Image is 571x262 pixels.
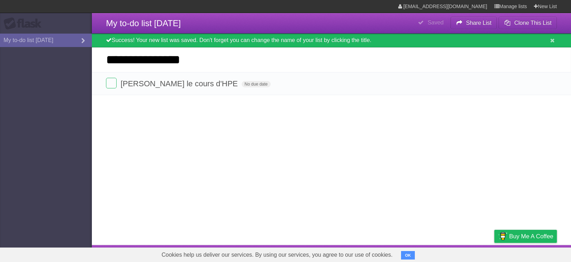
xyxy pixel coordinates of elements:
[4,17,46,30] div: Flask
[466,20,491,26] b: Share List
[485,247,504,260] a: Privacy
[494,230,557,243] a: Buy me a coffee
[424,247,452,260] a: Developers
[242,81,270,87] span: No due date
[499,17,557,29] button: Clone This List
[120,79,240,88] span: [PERSON_NAME] le cours d'HPE
[106,78,117,88] label: Done
[154,248,400,262] span: Cookies help us deliver our services. By using our services, you agree to our use of cookies.
[498,230,507,242] img: Buy me a coffee
[461,247,477,260] a: Terms
[451,17,497,29] button: Share List
[512,247,557,260] a: Suggest a feature
[106,18,181,28] span: My to-do list [DATE]
[509,230,553,243] span: Buy me a coffee
[400,247,415,260] a: About
[428,19,443,25] b: Saved
[401,251,415,260] button: OK
[514,20,552,26] b: Clone This List
[92,34,571,47] div: Success! Your new list was saved. Don't forget you can change the name of your list by clicking t...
